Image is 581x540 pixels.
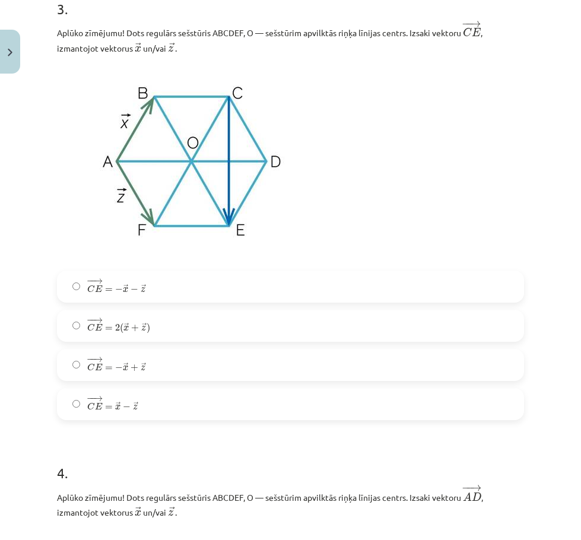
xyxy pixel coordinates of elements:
[462,485,471,491] span: −
[95,324,102,331] span: E
[87,402,95,410] span: C
[131,325,139,332] span: +
[90,317,91,323] span: −
[469,21,481,27] span: →
[87,323,95,331] span: C
[169,507,175,515] span: →
[134,402,138,409] span: →
[57,444,524,481] h1: 4 .
[57,484,524,519] p: Aplūko zīmējumu! Dots regulārs sešstūris ABCDEF, O — sešstūrim apvilktās riņķa līnijas centrs. Iz...
[87,279,94,284] span: −
[135,43,141,51] span: →
[141,363,146,370] span: →
[90,279,91,284] span: −
[133,405,138,410] span: z
[93,357,103,363] span: →
[123,326,129,331] span: x
[169,43,175,51] span: →
[93,279,103,284] span: →
[115,364,123,371] span: −
[115,324,120,331] span: 2
[147,323,150,333] span: )
[135,510,141,516] span: x
[462,21,471,27] span: −
[131,286,138,293] span: −
[465,21,466,27] span: −
[168,46,173,52] span: z
[87,363,95,371] span: C
[95,364,102,371] span: E
[123,287,128,293] span: x
[135,46,141,52] span: x
[95,285,102,293] span: E
[105,288,113,292] span: =
[90,396,91,402] span: −
[466,485,468,491] span: −
[120,323,123,333] span: (
[472,493,481,501] span: D
[57,20,524,55] p: Aplūko zīmējumu! Dots regulārs sešstūris ABCDEF, O — sešstūrim apvilktās riņķa līnijas centrs. Iz...
[87,317,94,323] span: −
[116,402,120,409] span: →
[105,367,113,370] span: =
[470,485,482,491] span: →
[8,49,12,56] img: icon-close-lesson-0947bae3869378f0d4975bcd49f059093ad1ed9edebbc8119c70593378902aed.svg
[135,507,141,515] span: →
[87,285,95,293] span: C
[123,366,128,371] span: x
[141,326,146,331] span: z
[90,357,91,363] span: −
[141,366,145,371] span: z
[115,405,120,410] span: x
[123,363,128,370] span: →
[105,406,113,409] span: =
[93,396,103,402] span: →
[87,357,94,363] span: −
[472,28,481,36] span: E
[87,396,94,402] span: −
[168,510,173,516] span: z
[115,286,123,293] span: −
[93,317,103,323] span: →
[123,404,131,411] span: −
[463,492,472,501] span: A
[463,28,472,37] span: C
[131,364,138,371] span: +
[141,287,145,293] span: z
[123,284,128,291] span: →
[142,323,147,330] span: →
[141,284,146,291] span: →
[95,403,102,410] span: E
[105,327,113,331] span: =
[124,323,129,330] span: →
